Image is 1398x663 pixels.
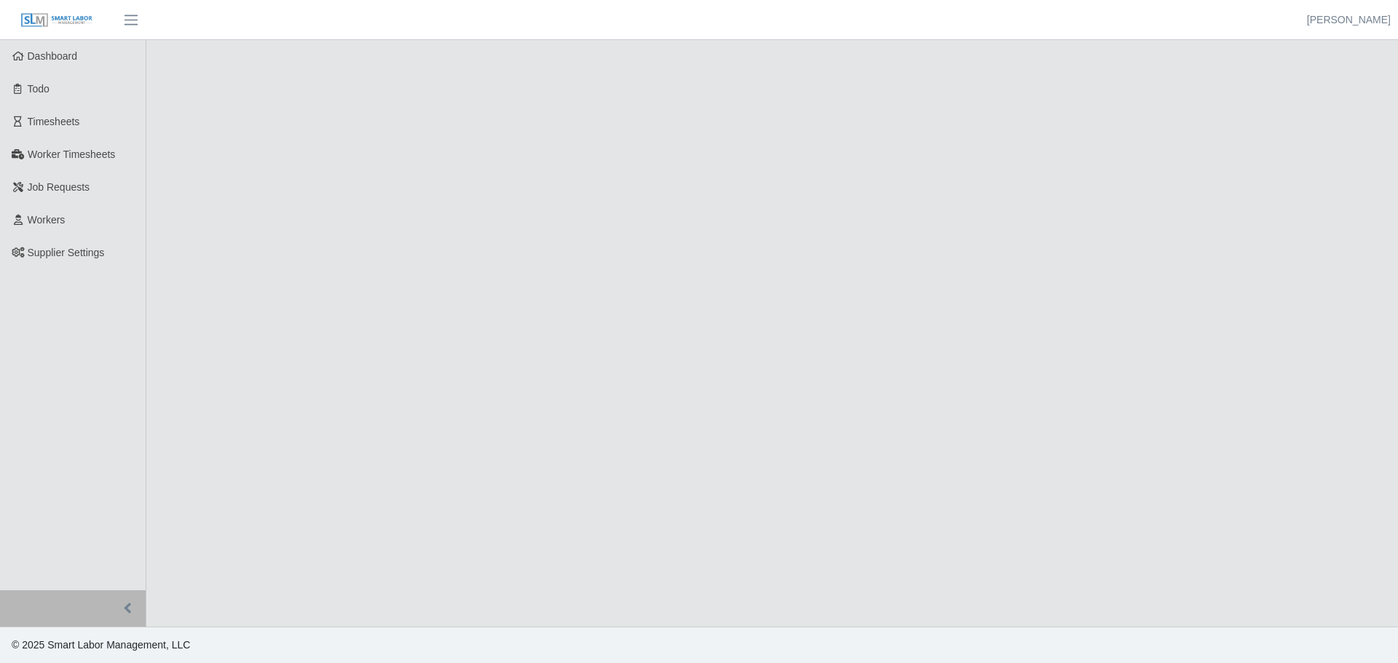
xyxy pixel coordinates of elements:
[28,181,90,193] span: Job Requests
[28,148,115,160] span: Worker Timesheets
[28,247,105,258] span: Supplier Settings
[1307,12,1391,28] a: [PERSON_NAME]
[28,50,78,62] span: Dashboard
[12,639,190,651] span: © 2025 Smart Labor Management, LLC
[28,116,80,127] span: Timesheets
[20,12,93,28] img: SLM Logo
[28,83,50,95] span: Todo
[28,214,66,226] span: Workers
